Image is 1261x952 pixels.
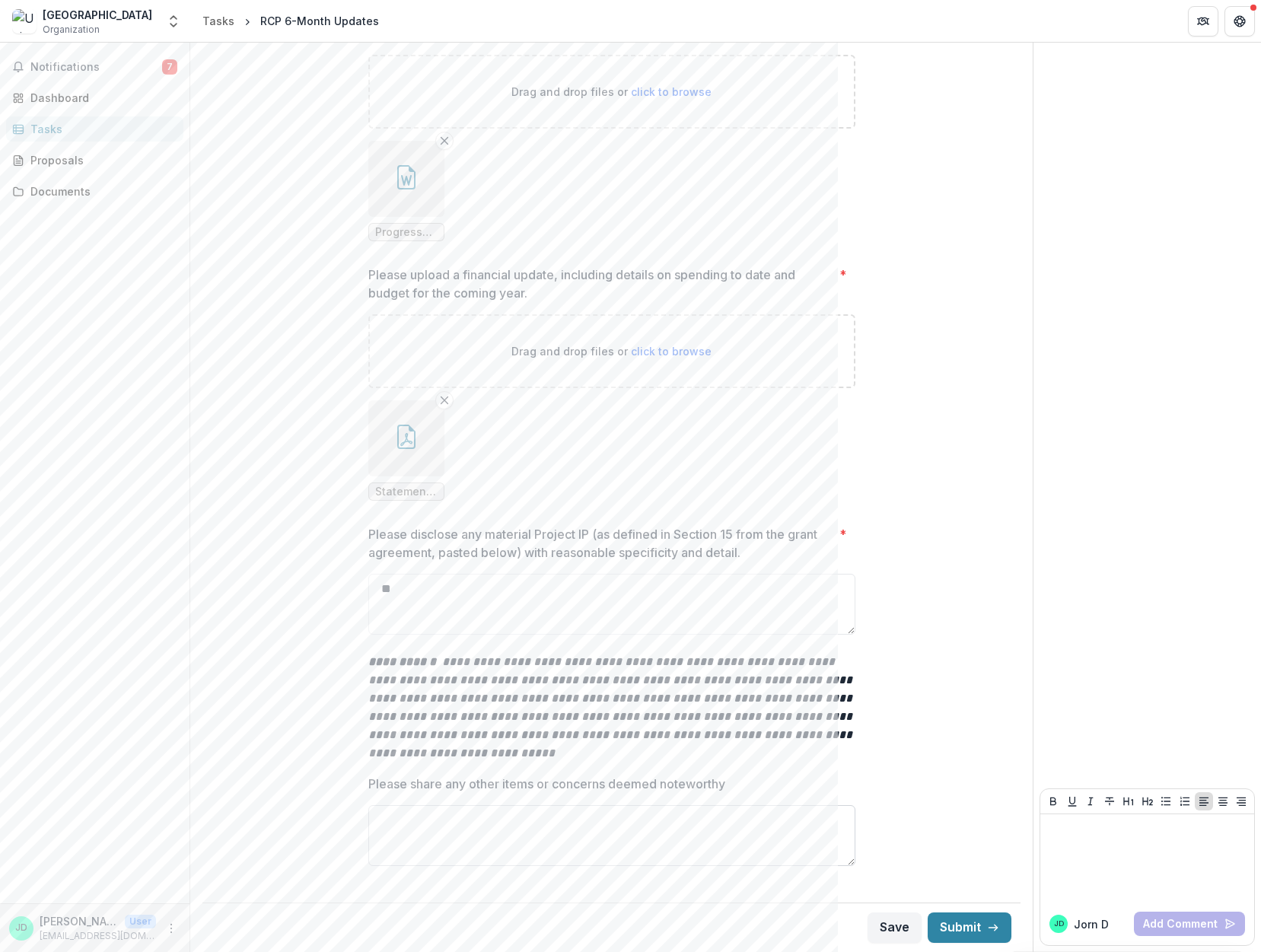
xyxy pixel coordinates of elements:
p: Please share any other items or concerns deemed noteworthy [368,775,725,793]
div: Documents [30,183,171,199]
button: Save [868,912,922,943]
div: Tasks [202,13,234,29]
p: Drag and drop files or [511,343,712,359]
button: Partners [1188,6,1218,37]
button: Remove File [435,391,454,409]
button: Strike [1100,792,1119,810]
div: Remove FileProgress report_251013.docx [368,141,444,241]
a: Tasks [196,10,240,32]
div: [GEOGRAPHIC_DATA] [43,7,152,23]
span: click to browse [631,345,712,358]
div: Remove FileStatement of Account R5446A15 as at [DATE].pdf [368,400,444,501]
button: Italicize [1081,792,1100,810]
p: [PERSON_NAME] [40,913,119,929]
div: Dashboard [30,90,171,106]
p: User [125,915,156,928]
span: click to browse [631,85,712,98]
span: Notifications [30,61,162,74]
nav: breadcrumb [196,10,385,32]
button: Ordered List [1176,792,1194,810]
p: Please upload a financial update, including details on spending to date and budget for the coming... [368,266,833,302]
span: Organization [43,23,100,37]
button: Bold [1044,792,1062,810]
div: Proposals [30,152,171,168]
p: Jorn D [1074,916,1109,932]
div: RCP 6-Month Updates [260,13,379,29]
button: Bullet List [1157,792,1175,810]
button: Open entity switcher [163,6,184,37]
button: Heading 1 [1119,792,1138,810]
button: More [162,919,180,938]
a: Documents [6,179,183,204]
span: Progress report_251013.docx [375,226,438,239]
button: Align Center [1214,792,1232,810]
a: Dashboard [6,85,183,110]
a: Proposals [6,148,183,173]
button: Align Right [1232,792,1250,810]
button: Submit [928,912,1011,943]
img: University of Western Ontario [12,9,37,33]
button: Align Left [1195,792,1213,810]
p: [EMAIL_ADDRESS][DOMAIN_NAME] [40,929,156,943]
span: Statement of Account R5446A15 as at [DATE].pdf [375,486,438,498]
div: Tasks [30,121,171,137]
div: Jorn Diedrichsen [15,923,27,933]
p: Please disclose any material Project IP (as defined in Section 15 from the grant agreement, paste... [368,525,833,562]
button: Heading 2 [1138,792,1157,810]
button: Notifications7 [6,55,183,79]
a: Tasks [6,116,183,142]
button: Underline [1063,792,1081,810]
div: Jorn Diedrichsen [1054,920,1064,928]
button: Remove File [435,132,454,150]
button: Add Comment [1134,912,1245,936]
button: Get Help [1224,6,1255,37]
span: 7 [162,59,177,75]
p: Drag and drop files or [511,84,712,100]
